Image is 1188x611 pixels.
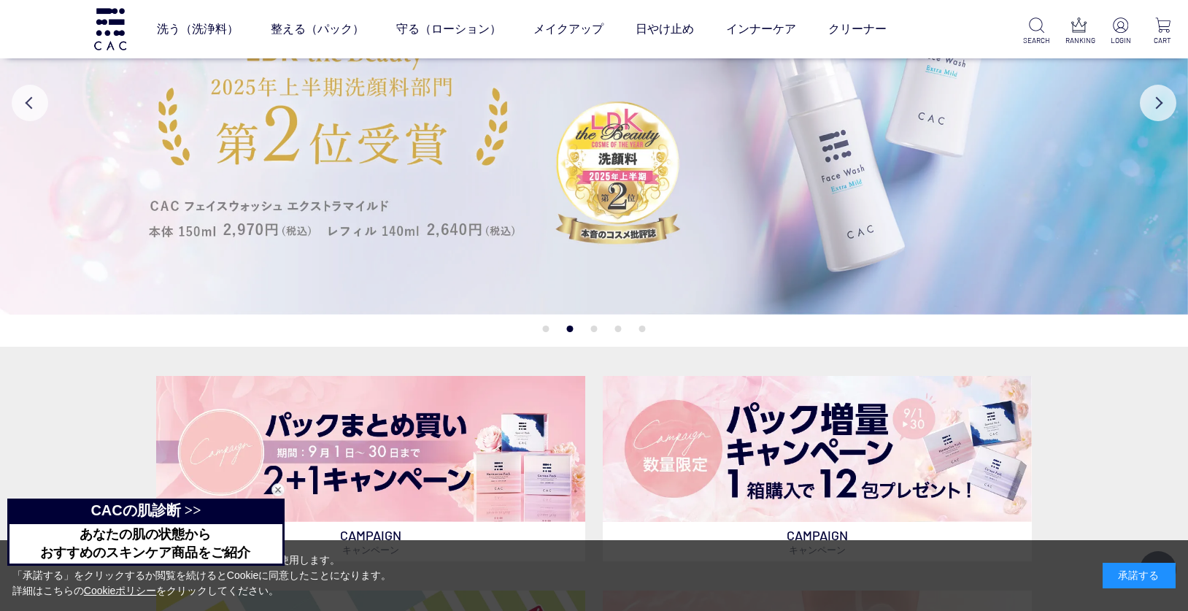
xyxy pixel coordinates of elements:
a: CART [1149,18,1176,46]
a: インナーケア [726,9,796,50]
button: 1 of 5 [543,326,549,332]
img: パックキャンペーン2+1 [156,376,585,521]
button: Previous [12,85,48,121]
p: CART [1149,35,1176,46]
div: 当サイトでは、お客様へのサービス向上のためにCookieを使用します。 「承諾する」をクリックするか閲覧を続けるとCookieに同意したことになります。 詳細はこちらの をクリックしてください。 [12,553,392,599]
p: CAMPAIGN [603,522,1032,561]
p: LOGIN [1107,35,1134,46]
a: パックキャンペーン2+1 パックキャンペーン2+1 CAMPAIGNキャンペーン [156,376,585,561]
p: RANKING [1065,35,1092,46]
p: SEARCH [1023,35,1050,46]
a: 日やけ止め [636,9,694,50]
a: SEARCH [1023,18,1050,46]
button: Next [1140,85,1176,121]
button: 2 of 5 [567,326,574,332]
button: 4 of 5 [615,326,622,332]
a: クリーナー [828,9,887,50]
a: パック増量キャンペーン パック増量キャンペーン CAMPAIGNキャンペーン [603,376,1032,561]
button: 3 of 5 [591,326,598,332]
a: LOGIN [1107,18,1134,46]
a: RANKING [1065,18,1092,46]
a: 整える（パック） [271,9,364,50]
p: CAMPAIGN [156,522,585,561]
a: 洗う（洗浄料） [157,9,239,50]
button: 5 of 5 [639,326,646,332]
img: logo [92,8,128,50]
a: Cookieポリシー [84,585,157,596]
a: 守る（ローション） [396,9,501,50]
div: 承諾する [1103,563,1176,588]
a: メイクアップ [533,9,603,50]
img: パック増量キャンペーン [603,376,1032,521]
